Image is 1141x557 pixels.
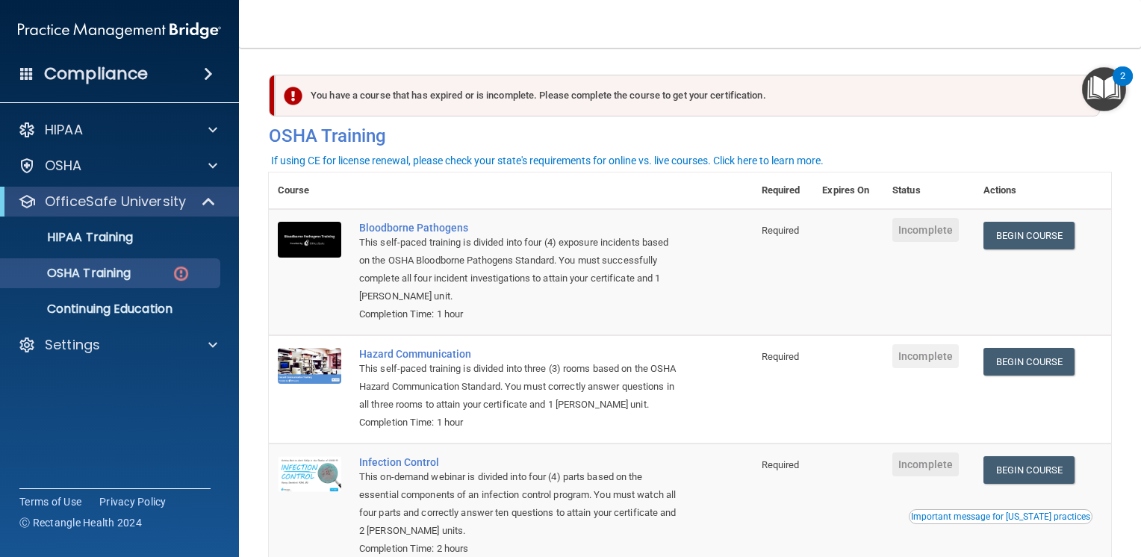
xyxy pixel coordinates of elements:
a: OfficeSafe University [18,193,217,211]
h4: OSHA Training [269,125,1111,146]
h4: Compliance [44,63,148,84]
p: OSHA [45,157,82,175]
th: Actions [974,172,1111,209]
a: Privacy Policy [99,494,167,509]
a: Bloodborne Pathogens [359,222,678,234]
span: Required [762,225,800,236]
div: You have a course that has expired or is incomplete. Please complete the course to get your certi... [275,75,1100,116]
img: danger-circle.6113f641.png [172,264,190,283]
a: Hazard Communication [359,348,678,360]
p: Settings [45,336,100,354]
p: OSHA Training [10,266,131,281]
a: Begin Course [983,456,1075,484]
th: Expires On [813,172,883,209]
span: Required [762,351,800,362]
img: exclamation-circle-solid-danger.72ef9ffc.png [284,87,302,105]
div: Completion Time: 1 hour [359,414,678,432]
div: Completion Time: 1 hour [359,305,678,323]
span: Ⓒ Rectangle Health 2024 [19,515,142,530]
div: Important message for [US_STATE] practices [911,512,1090,521]
th: Status [883,172,974,209]
th: Course [269,172,350,209]
button: Read this if you are a dental practitioner in the state of CA [909,509,1092,524]
div: This self-paced training is divided into three (3) rooms based on the OSHA Hazard Communication S... [359,360,678,414]
span: Incomplete [892,344,959,368]
p: HIPAA [45,121,83,139]
div: If using CE for license renewal, please check your state's requirements for online vs. live cours... [271,155,824,166]
a: Begin Course [983,348,1075,376]
th: Required [753,172,814,209]
span: Incomplete [892,452,959,476]
span: Required [762,459,800,470]
div: This self-paced training is divided into four (4) exposure incidents based on the OSHA Bloodborne... [359,234,678,305]
p: OfficeSafe University [45,193,186,211]
p: HIPAA Training [10,230,133,245]
a: HIPAA [18,121,217,139]
img: PMB logo [18,16,221,46]
span: Incomplete [892,218,959,242]
div: 2 [1120,76,1125,96]
button: If using CE for license renewal, please check your state's requirements for online vs. live cours... [269,153,826,168]
button: Open Resource Center, 2 new notifications [1082,67,1126,111]
p: Continuing Education [10,302,214,317]
a: Settings [18,336,217,354]
a: Infection Control [359,456,678,468]
a: Terms of Use [19,494,81,509]
a: Begin Course [983,222,1075,249]
div: This on-demand webinar is divided into four (4) parts based on the essential components of an inf... [359,468,678,540]
a: OSHA [18,157,217,175]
